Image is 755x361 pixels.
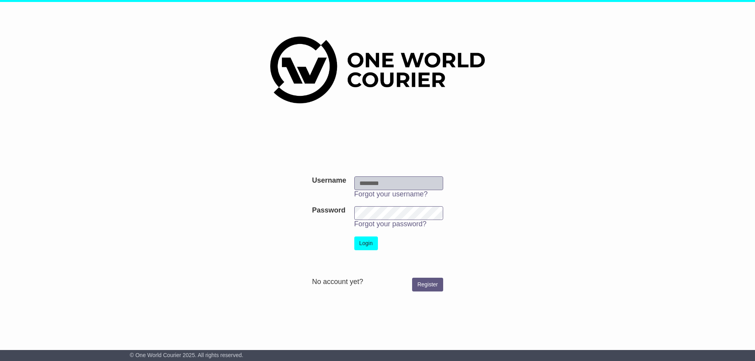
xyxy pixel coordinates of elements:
[130,352,243,358] span: © One World Courier 2025. All rights reserved.
[412,278,443,291] a: Register
[354,220,427,228] a: Forgot your password?
[312,176,346,185] label: Username
[354,190,428,198] a: Forgot your username?
[312,278,443,286] div: No account yet?
[354,236,378,250] button: Login
[312,206,345,215] label: Password
[270,37,485,103] img: One World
